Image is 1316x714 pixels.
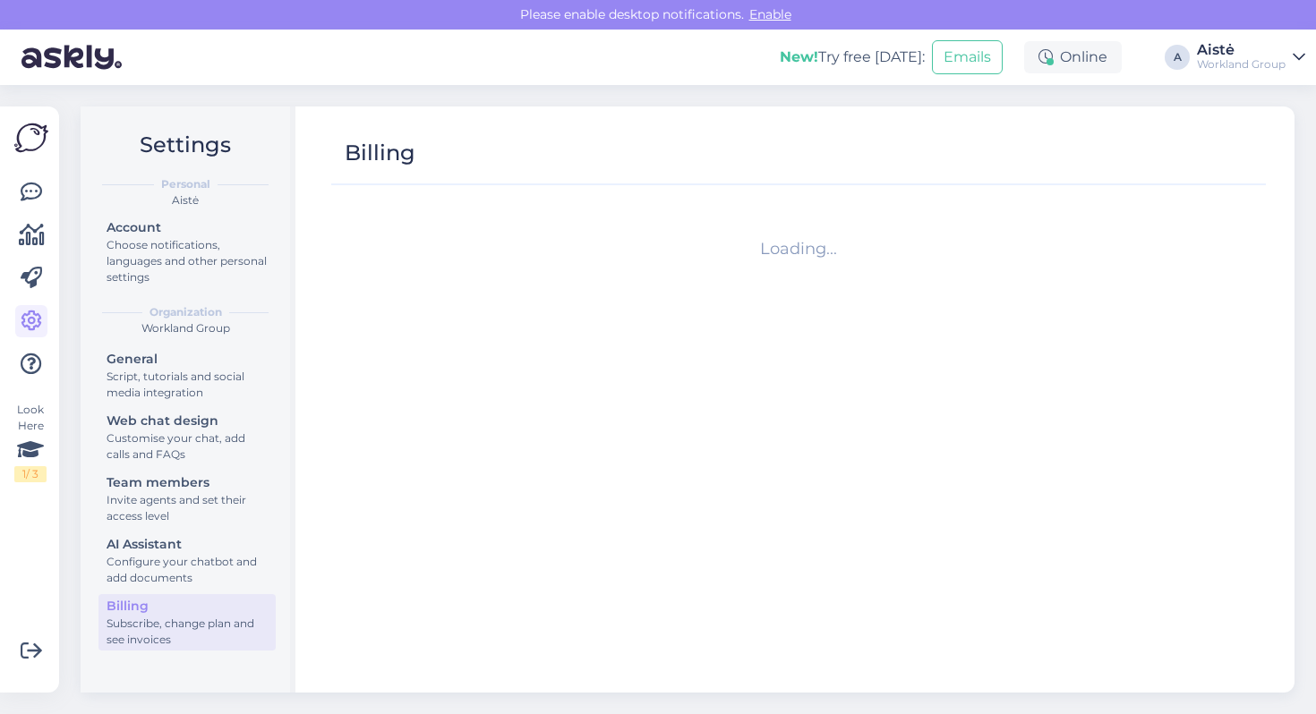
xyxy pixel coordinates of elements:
[345,136,415,170] div: Billing
[107,430,268,463] div: Customise your chat, add calls and FAQs
[161,176,210,192] b: Personal
[107,554,268,586] div: Configure your chatbot and add documents
[107,350,268,369] div: General
[107,218,268,237] div: Account
[744,6,797,22] span: Enable
[98,409,276,465] a: Web chat designCustomise your chat, add calls and FAQs
[95,192,276,208] div: Aistė
[1024,41,1122,73] div: Online
[1165,45,1190,70] div: A
[1197,57,1286,72] div: Workland Group
[338,237,1259,261] div: Loading...
[95,128,276,162] h2: Settings
[107,535,268,554] div: AI Assistant
[107,412,268,430] div: Web chat design
[107,492,268,524] div: Invite agents and set their access level
[150,304,222,320] b: Organization
[1197,43,1305,72] a: AistėWorkland Group
[14,466,47,482] div: 1 / 3
[107,616,268,648] div: Subscribe, change plan and see invoices
[95,320,276,336] div: Workland Group
[98,216,276,288] a: AccountChoose notifications, languages and other personal settings
[932,40,1003,74] button: Emails
[98,532,276,589] a: AI AssistantConfigure your chatbot and add documents
[107,237,268,285] div: Choose notifications, languages and other personal settings
[98,347,276,404] a: GeneralScript, tutorials and social media integration
[98,594,276,650] a: BillingSubscribe, change plan and see invoices
[107,369,268,401] div: Script, tutorials and social media integration
[14,121,48,155] img: Askly Logo
[780,47,925,68] div: Try free [DATE]:
[107,597,268,616] div: Billing
[780,48,818,65] b: New!
[98,471,276,527] a: Team membersInvite agents and set their access level
[14,402,47,482] div: Look Here
[1197,43,1286,57] div: Aistė
[107,473,268,492] div: Team members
